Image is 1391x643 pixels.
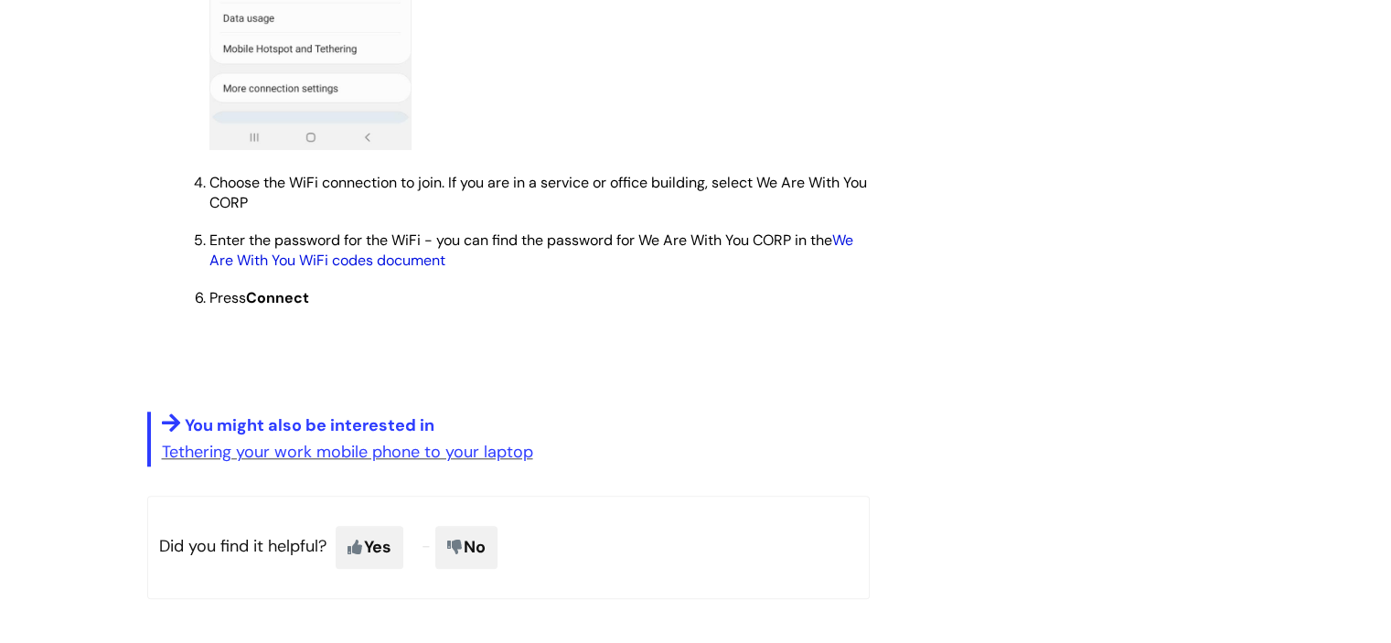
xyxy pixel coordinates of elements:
[185,414,434,436] span: You might also be interested in
[246,288,309,307] strong: Connect
[162,441,533,463] a: Tethering your work mobile phone to your laptop
[209,230,853,270] a: We Are With You WiFi codes document
[209,230,853,270] span: Enter the password for the WiFi - you can find the password for We Are With You CORP in the
[209,173,867,212] span: Choose the WiFi connection to join. If you are in a service or office building, select We Are Wit...
[435,526,498,568] span: No
[209,288,309,307] span: Press
[336,526,403,568] span: Yes
[147,496,870,598] p: Did you find it helpful?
